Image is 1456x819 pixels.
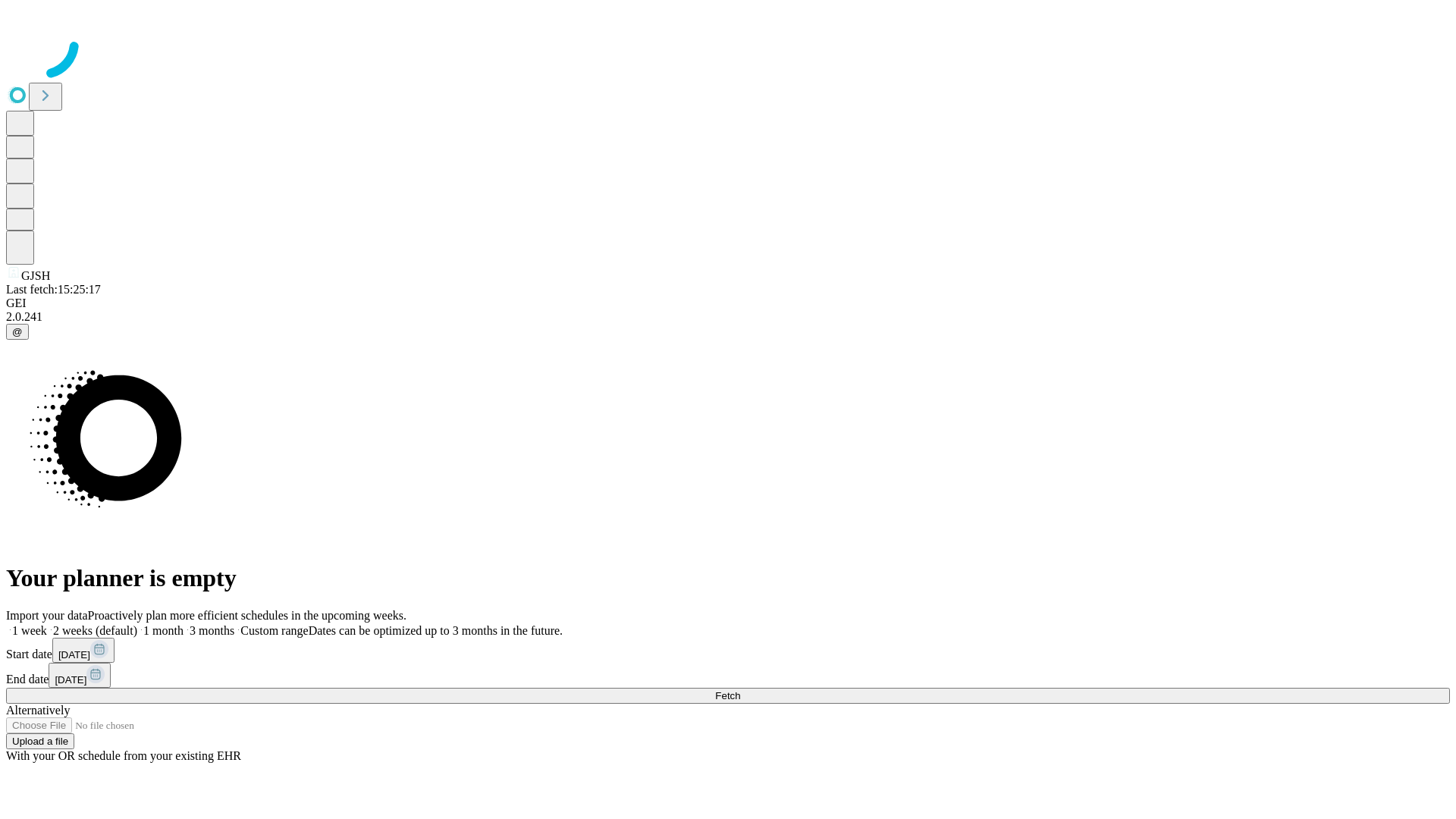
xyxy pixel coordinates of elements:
[6,324,29,340] button: @
[6,310,1450,324] div: 2.0.241
[6,283,101,296] span: Last fetch: 15:25:17
[52,638,115,663] button: [DATE]
[6,663,1450,688] div: End date
[6,704,70,717] span: Alternatively
[6,688,1450,704] button: Fetch
[190,624,234,637] span: 3 months
[6,733,74,749] button: Upload a file
[58,649,90,661] span: [DATE]
[21,269,50,282] span: GJSH
[12,326,23,337] span: @
[6,609,88,622] span: Import your data
[6,564,1450,592] h1: Your planner is empty
[55,674,86,686] span: [DATE]
[6,638,1450,663] div: Start date
[6,297,1450,310] div: GEI
[49,663,111,688] button: [DATE]
[309,624,563,637] span: Dates can be optimized up to 3 months in the future.
[6,749,241,762] span: With your OR schedule from your existing EHR
[12,624,47,637] span: 1 week
[240,624,308,637] span: Custom range
[53,624,137,637] span: 2 weeks (default)
[143,624,184,637] span: 1 month
[715,690,740,701] span: Fetch
[88,609,406,622] span: Proactively plan more efficient schedules in the upcoming weeks.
